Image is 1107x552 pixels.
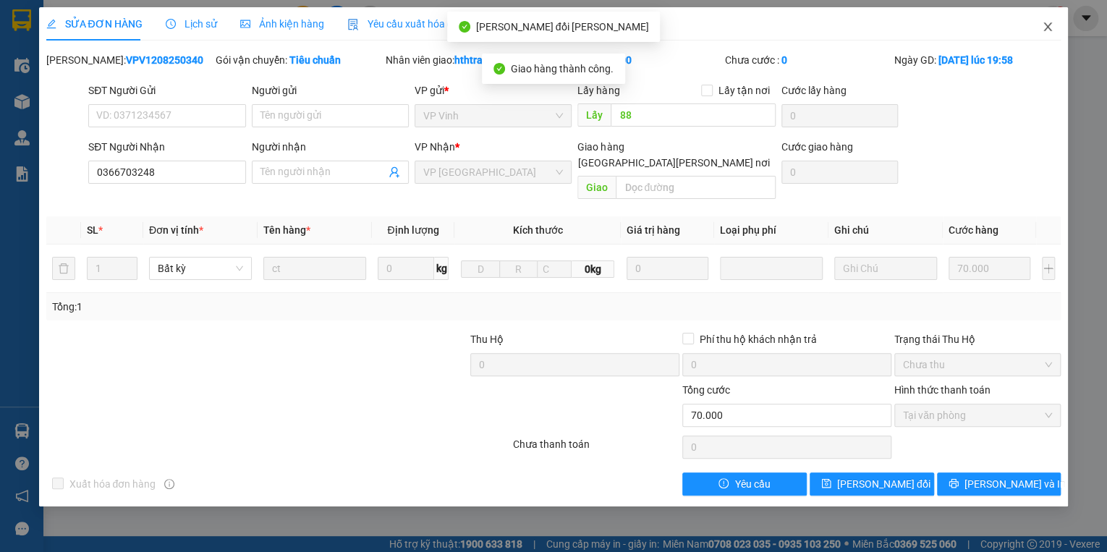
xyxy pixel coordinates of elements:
[682,384,730,396] span: Tổng cước
[903,354,1052,375] span: Chưa thu
[611,103,776,127] input: Dọc đường
[694,331,823,347] span: Phí thu hộ khách nhận trả
[385,52,551,68] div: Nhân viên giao:
[834,257,937,280] input: Ghi Chú
[537,260,572,278] input: C
[252,82,409,98] div: Người gửi
[555,52,721,68] div: Cước rồi :
[454,54,514,66] b: hthtrang.hhg
[810,472,934,496] button: save[PERSON_NAME] đổi
[894,384,991,396] label: Hình thức thanh toán
[511,436,680,462] div: Chưa thanh toán
[434,257,449,280] span: kg
[1027,7,1068,48] button: Close
[423,105,563,127] span: VP Vinh
[616,176,776,199] input: Dọc đường
[52,299,428,315] div: Tổng: 1
[415,141,455,153] span: VP Nhận
[166,19,176,29] span: clock-circle
[240,19,250,29] span: picture
[682,472,807,496] button: exclamation-circleYêu cầu
[8,38,49,110] img: logo
[415,82,572,98] div: VP gửi
[718,478,729,490] span: exclamation-circle
[126,54,203,66] b: VPV1208250340
[461,260,499,278] input: D
[46,18,143,30] span: SỬA ĐƠN HÀNG
[88,82,245,98] div: SĐT Người Gửi
[894,52,1061,68] div: Ngày GD:
[572,260,614,278] span: 0kg
[627,224,680,236] span: Giá trị hàng
[149,224,203,236] span: Đơn vị tính
[781,54,786,66] b: 0
[1042,257,1055,280] button: plus
[714,216,828,245] th: Loại phụ phí
[577,85,619,96] span: Lấy hàng
[52,257,75,280] button: delete
[577,176,616,199] span: Giao
[821,478,831,490] span: save
[476,21,649,33] span: [PERSON_NAME] đổi [PERSON_NAME]
[52,108,179,130] strong: Hotline : [PHONE_NUMBER] - [PHONE_NUMBER]
[572,155,776,171] span: [GEOGRAPHIC_DATA][PERSON_NAME] nơi
[263,257,366,280] input: VD: Bàn, Ghế
[949,257,1030,280] input: 0
[164,479,174,489] span: info-circle
[87,224,98,236] span: SL
[263,224,310,236] span: Tên hàng
[949,224,998,236] span: Cước hàng
[734,476,770,492] span: Yêu cầu
[903,404,1052,426] span: Tại văn phòng
[46,52,213,68] div: [PERSON_NAME]:
[949,478,959,490] span: printer
[423,161,563,183] span: VP Đà Nẵng
[55,48,161,86] span: 42 [PERSON_NAME] [PERSON_NAME] - [GEOGRAPHIC_DATA]
[470,334,504,345] span: Thu Hộ
[837,476,930,492] span: [PERSON_NAME] đổi
[1042,21,1053,33] span: close
[166,18,217,30] span: Lịch sử
[781,85,847,96] label: Cước lấy hàng
[781,161,898,184] input: Cước giao hàng
[627,257,708,280] input: 0
[781,104,898,127] input: Cước lấy hàng
[894,331,1061,347] div: Trạng thái Thu Hộ
[781,141,853,153] label: Cước giao hàng
[937,472,1061,496] button: printer[PERSON_NAME] và In
[88,139,245,155] div: SĐT Người Nhận
[499,260,538,278] input: R
[389,166,400,178] span: user-add
[387,224,438,236] span: Định lượng
[511,63,614,75] span: Giao hàng thành công.
[964,476,1066,492] span: [PERSON_NAME] và In
[493,63,505,75] span: check-circle
[158,258,243,279] span: Bất kỳ
[577,141,624,153] span: Giao hàng
[182,65,268,80] span: DN1308250373
[289,54,341,66] b: Tiêu chuẩn
[513,224,563,236] span: Kích thước
[57,90,174,105] strong: PHIẾU GỬI HÀNG
[64,476,162,492] span: Xuất hóa đơn hàng
[252,139,409,155] div: Người nhận
[459,21,470,33] span: check-circle
[70,14,161,46] strong: HÃNG XE HẢI HOÀNG GIA
[240,18,324,30] span: Ảnh kiện hàng
[828,216,943,245] th: Ghi chú
[347,19,359,30] img: icon
[577,103,611,127] span: Lấy
[938,54,1013,66] b: [DATE] lúc 19:58
[347,18,500,30] span: Yêu cầu xuất hóa đơn điện tử
[713,82,776,98] span: Lấy tận nơi
[46,19,56,29] span: edit
[724,52,891,68] div: Chưa cước :
[216,52,382,68] div: Gói vận chuyển:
